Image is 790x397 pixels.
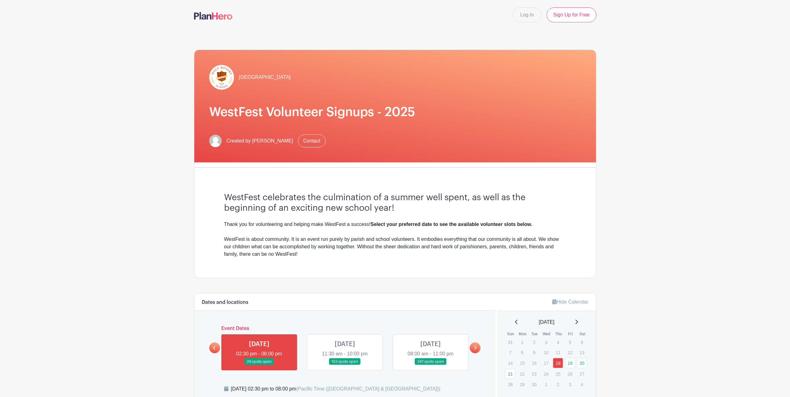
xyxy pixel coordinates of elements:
[194,12,232,20] img: logo-507f7623f17ff9eddc593b1ce0a138ce2505c220e1c5a4e2b4648c50719b7d32.svg
[553,331,565,337] th: Thu
[529,358,539,368] p: 16
[541,380,551,389] p: 1
[565,331,577,337] th: Fri
[553,380,563,389] p: 2
[202,300,248,305] h6: Dates and locations
[553,337,563,347] p: 4
[517,331,529,337] th: Mon
[577,369,587,379] p: 27
[529,380,539,389] p: 30
[565,369,575,379] p: 26
[517,380,527,389] p: 29
[553,358,563,368] a: 18
[553,369,563,379] p: 25
[505,331,517,337] th: Sun
[296,386,440,391] span: (Pacific Time ([GEOGRAPHIC_DATA] & [GEOGRAPHIC_DATA]))
[529,348,539,357] p: 9
[529,369,539,379] p: 23
[505,348,515,357] p: 7
[577,358,587,368] a: 20
[552,299,588,305] a: Hide Calendar
[565,380,575,389] p: 3
[209,135,222,147] img: default-ce2991bfa6775e67f084385cd625a349d9dcbb7a52a09fb2fda1e96e2d18dcdb.png
[224,221,566,228] div: Thank you for volunteering and helping make WestFest a success!
[539,318,554,326] span: [DATE]
[209,65,234,90] img: hr-logo-circle.png
[239,74,291,81] span: [GEOGRAPHIC_DATA]
[565,358,575,368] a: 19
[577,380,587,389] p: 4
[298,134,326,147] a: Contact
[224,236,566,258] div: WestFest is about community. It is an event run purely by parish and school volunteers. It embodi...
[541,348,551,357] p: 10
[227,137,293,145] span: Created by [PERSON_NAME]
[577,348,587,357] p: 13
[220,326,470,332] h6: Event Dates
[529,331,541,337] th: Tue
[505,380,515,389] p: 28
[541,358,551,368] p: 17
[553,348,563,357] p: 11
[505,358,515,368] p: 14
[517,369,527,379] p: 22
[541,331,553,337] th: Wed
[209,105,581,120] h1: WestFest Volunteer Signups - 2025
[576,331,589,337] th: Sat
[565,348,575,357] p: 12
[512,7,542,22] a: Log In
[547,7,596,22] a: Sign Up for Free
[370,222,532,227] strong: Select your preferred date to see the available volunteer slots below.
[505,337,515,347] p: 31
[517,358,527,368] p: 15
[231,385,440,393] div: [DATE] 02:30 pm to 08:00 pm
[541,369,551,379] p: 24
[577,337,587,347] p: 6
[529,337,539,347] p: 2
[565,337,575,347] p: 5
[517,337,527,347] p: 1
[224,192,566,213] h3: WestFest celebrates the culmination of a summer well spent, as well as the beginning of an exciti...
[517,348,527,357] p: 8
[541,337,551,347] p: 3
[505,369,515,379] a: 21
